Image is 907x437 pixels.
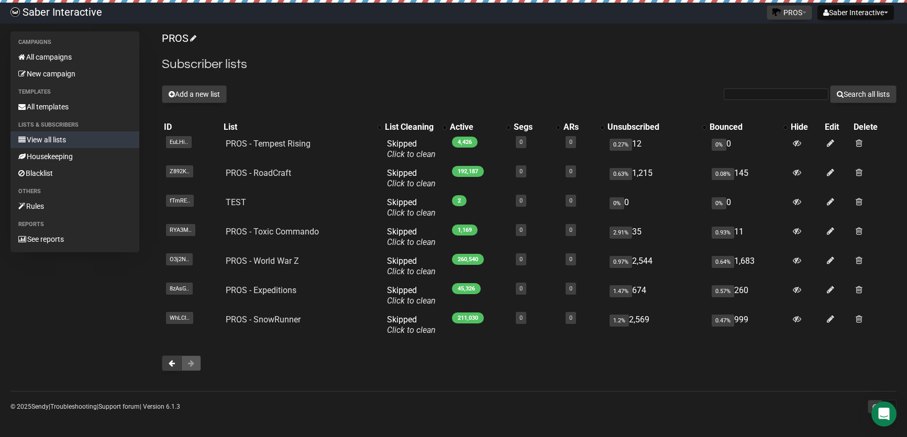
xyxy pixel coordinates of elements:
[710,122,778,132] div: Bounced
[166,283,193,295] span: 8zAsG..
[519,197,523,204] a: 0
[226,285,296,295] a: PROS - Expeditions
[387,227,436,247] span: Skipped
[10,65,139,82] a: New campaign
[707,193,789,222] td: 0
[387,237,436,247] a: Click to clean
[387,256,436,276] span: Skipped
[452,254,484,265] span: 260,540
[707,164,789,193] td: 145
[817,5,894,20] button: Saber Interactive
[767,5,812,20] button: PROS
[712,285,734,297] span: 0.57%
[226,168,291,178] a: PROS - RoadCraft
[387,168,436,188] span: Skipped
[610,227,632,239] span: 2.91%
[10,165,139,182] a: Blacklist
[610,139,632,151] span: 0.27%
[823,120,851,135] th: Edit: No sort applied, sorting is disabled
[707,120,789,135] th: Bounced: No sort applied, activate to apply an ascending sort
[162,55,897,74] h2: Subscriber lists
[569,139,572,145] a: 0
[387,266,436,276] a: Click to clean
[712,256,734,268] span: 0.64%
[387,285,436,306] span: Skipped
[452,283,481,294] span: 45,326
[707,310,789,340] td: 999
[448,120,512,135] th: Active: No sort applied, activate to apply an ascending sort
[569,227,572,233] a: 0
[98,403,140,410] a: Support forum
[226,197,246,207] a: TEST
[712,197,726,209] span: 0%
[519,227,523,233] a: 0
[519,285,523,292] a: 0
[607,122,697,132] div: Unsubscribed
[10,401,180,412] p: © 2025 | | | Version 6.1.3
[166,224,195,236] span: RYA3M..
[10,119,139,131] li: Lists & subscribers
[226,139,311,149] a: PROS - Tempest Rising
[569,168,572,175] a: 0
[569,315,572,321] a: 0
[712,227,734,239] span: 0.93%
[605,164,707,193] td: 1,215
[519,315,523,321] a: 0
[31,403,49,410] a: Sendy
[222,120,382,135] th: List: No sort applied, activate to apply an ascending sort
[10,148,139,165] a: Housekeeping
[605,252,707,281] td: 2,544
[605,193,707,222] td: 0
[387,197,436,218] span: Skipped
[387,139,436,159] span: Skipped
[10,49,139,65] a: All campaigns
[10,98,139,115] a: All templates
[851,120,897,135] th: Delete: No sort applied, sorting is disabled
[387,149,436,159] a: Click to clean
[387,208,436,218] a: Click to clean
[10,231,139,248] a: See reports
[561,120,605,135] th: ARs: No sort applied, activate to apply an ascending sort
[610,168,632,180] span: 0.63%
[387,296,436,306] a: Click to clean
[385,122,437,132] div: List Cleaning
[10,218,139,231] li: Reports
[166,312,193,324] span: WhLCl..
[166,136,192,148] span: EuLHi..
[830,85,897,103] button: Search all lists
[569,285,572,292] a: 0
[162,32,195,44] a: PROS
[610,315,629,327] span: 1.2%
[569,256,572,263] a: 0
[514,122,551,132] div: Segs
[825,122,849,132] div: Edit
[226,256,299,266] a: PROS - World War Z
[50,403,97,410] a: Troubleshooting
[166,195,194,207] span: fTmRE..
[387,178,436,188] a: Click to clean
[519,256,523,263] a: 0
[772,8,781,16] img: favicons
[610,197,624,209] span: 0%
[452,225,478,236] span: 1,169
[605,310,707,340] td: 2,569
[224,122,372,132] div: List
[707,252,789,281] td: 1,683
[610,256,632,268] span: 0.97%
[512,120,561,135] th: Segs: No sort applied, activate to apply an ascending sort
[605,135,707,164] td: 12
[452,166,484,177] span: 192,187
[162,120,222,135] th: ID: No sort applied, sorting is disabled
[605,222,707,252] td: 35
[569,197,572,204] a: 0
[712,168,734,180] span: 0.08%
[854,122,894,132] div: Delete
[387,325,436,335] a: Click to clean
[387,315,436,335] span: Skipped
[226,315,301,324] a: PROS - SnowRunner
[452,195,467,206] span: 2
[452,312,484,323] span: 211,030
[10,185,139,198] li: Others
[383,120,448,135] th: List Cleaning: No sort applied, activate to apply an ascending sort
[791,122,821,132] div: Hide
